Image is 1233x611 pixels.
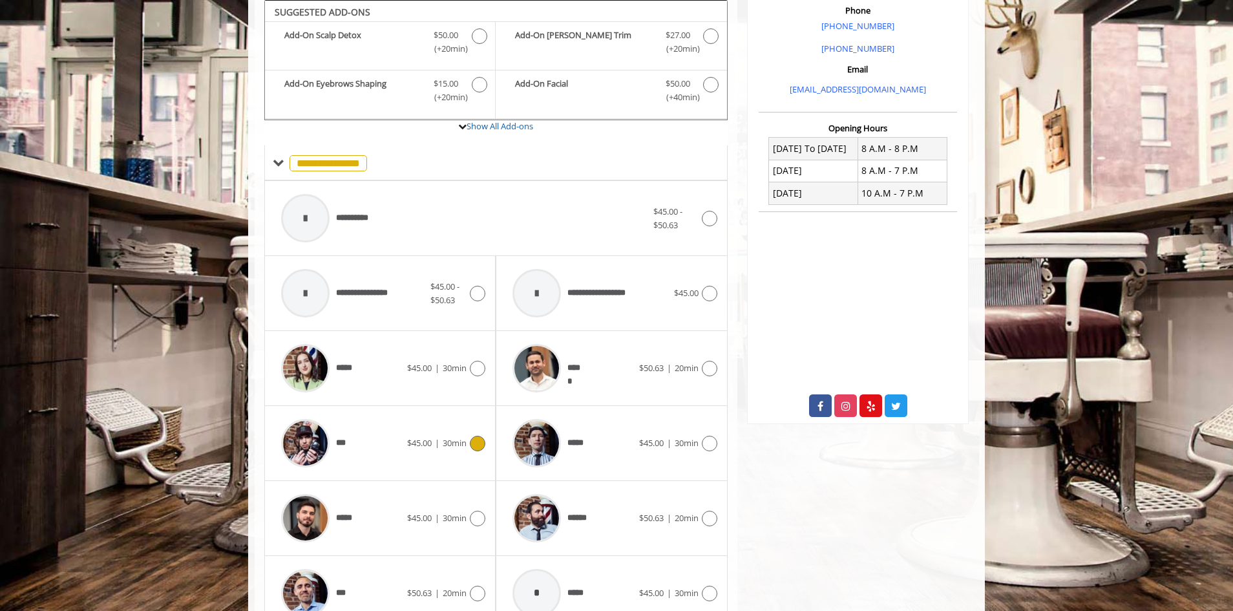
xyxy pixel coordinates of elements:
td: [DATE] To [DATE] [769,138,858,160]
a: [EMAIL_ADDRESS][DOMAIN_NAME] [790,83,926,95]
span: 30min [443,512,467,524]
span: $45.00 [639,587,664,599]
td: 10 A.M - 7 P.M [858,182,947,204]
span: $45.00 [674,287,699,299]
span: | [435,437,439,449]
span: (+40min ) [659,91,697,104]
label: Add-On Facial [502,77,720,107]
span: $45.00 - $50.63 [430,281,459,306]
label: Add-On Scalp Detox [271,28,489,59]
h3: Email [762,65,954,74]
a: Show All Add-ons [467,120,533,132]
span: (+20min ) [659,42,697,56]
b: Add-On [PERSON_NAME] Trim [515,28,652,56]
span: 30min [675,437,699,449]
span: | [667,437,671,449]
span: 20min [443,587,467,599]
span: 30min [443,437,467,449]
span: (+20min ) [427,42,465,56]
span: 30min [675,587,699,599]
span: | [435,362,439,374]
a: [PHONE_NUMBER] [821,43,894,54]
span: $45.00 [639,437,664,449]
span: $15.00 [434,77,458,91]
span: $50.63 [407,587,432,599]
h3: Opening Hours [759,123,957,133]
span: $45.00 [407,437,432,449]
label: Add-On Eyebrows Shaping [271,77,489,107]
td: 8 A.M - 8 P.M [858,138,947,160]
span: | [435,587,439,599]
span: $45.00 [407,362,432,374]
b: Add-On Facial [515,77,652,104]
span: $50.00 [434,28,458,42]
td: [DATE] [769,182,858,204]
h3: Phone [762,6,954,15]
span: | [435,512,439,524]
span: 30min [443,362,467,374]
b: Add-On Scalp Detox [284,28,421,56]
span: $45.00 - $50.63 [653,206,682,231]
span: 20min [675,362,699,374]
span: $50.63 [639,512,664,524]
span: 20min [675,512,699,524]
td: 8 A.M - 7 P.M [858,160,947,182]
span: $50.63 [639,362,664,374]
span: | [667,587,671,599]
span: (+20min ) [427,91,465,104]
a: [PHONE_NUMBER] [821,20,894,32]
span: | [667,362,671,374]
span: | [667,512,671,524]
label: Add-On Beard Trim [502,28,720,59]
span: $27.00 [666,28,690,42]
b: Add-On Eyebrows Shaping [284,77,421,104]
td: [DATE] [769,160,858,182]
span: $50.00 [666,77,690,91]
b: SUGGESTED ADD-ONS [275,6,370,18]
span: $45.00 [407,512,432,524]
